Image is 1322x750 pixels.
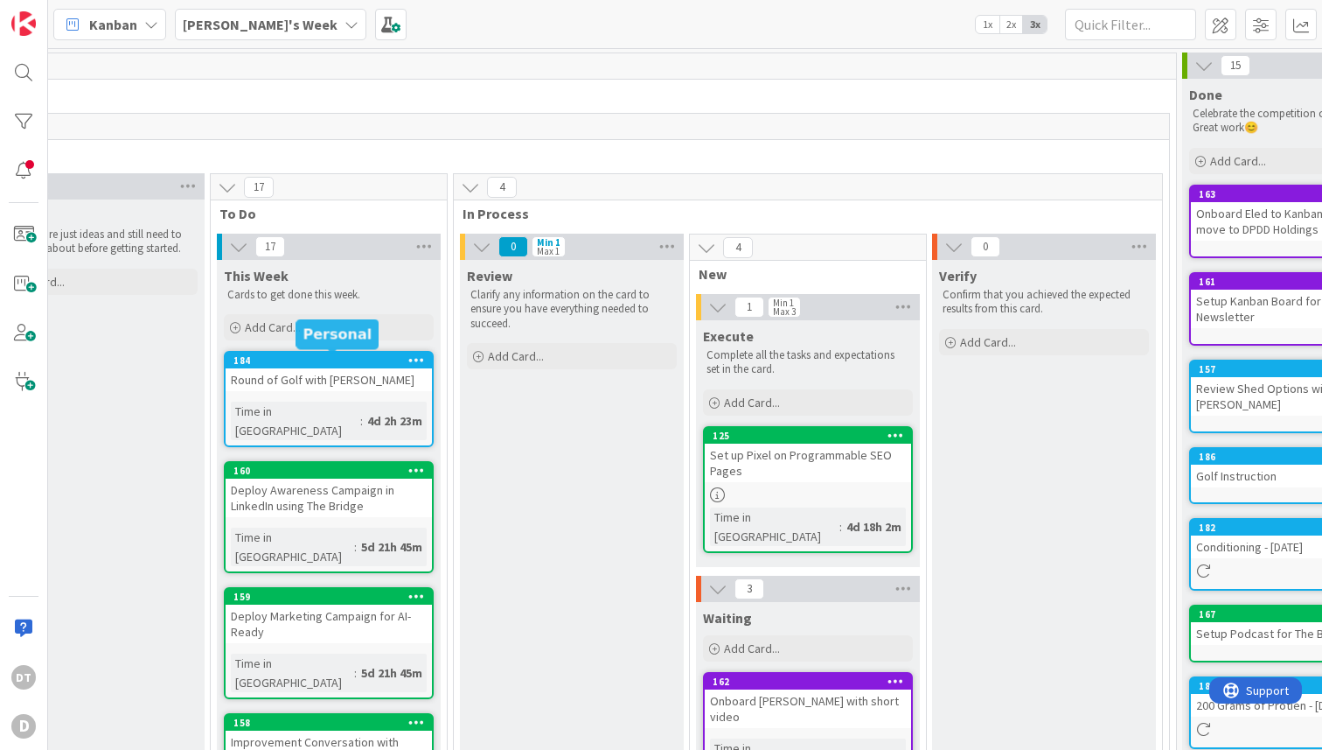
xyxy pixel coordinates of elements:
[231,654,354,692] div: Time in [GEOGRAPHIC_DATA]
[960,334,1016,350] span: Add Card...
[713,676,911,688] div: 162
[842,517,906,536] div: 4d 18h 2m
[724,641,780,656] span: Add Card...
[734,578,764,599] span: 3
[354,537,357,557] span: :
[231,402,360,440] div: Time in [GEOGRAPHIC_DATA]
[710,508,839,546] div: Time in [GEOGRAPHIC_DATA]
[724,395,780,410] span: Add Card...
[11,11,36,36] img: Visit kanbanzone.com
[999,16,1023,33] span: 2x
[705,444,911,482] div: Set up Pixel on Programmable SEO Pages
[706,348,909,377] p: Complete all the tasks and expectations set in the card.
[943,288,1145,317] p: Confirm that you achieved the expected results from this card.
[231,528,354,566] div: Time in [GEOGRAPHIC_DATA]
[773,307,796,316] div: Max 3
[357,663,427,683] div: 5d 21h 45m
[226,353,432,368] div: 184
[233,465,432,477] div: 160
[89,14,137,35] span: Kanban
[357,537,427,557] div: 5d 21h 45m
[226,715,432,731] div: 158
[723,237,753,258] span: 4
[183,16,337,33] b: [PERSON_NAME]'s Week
[354,663,357,683] span: :
[233,591,432,603] div: 159
[37,3,80,24] span: Support
[971,236,1000,257] span: 0
[703,609,752,627] span: Waiting
[470,288,673,331] p: Clarify any information on the card to ensure you have everything needed to succeed.
[360,411,363,431] span: :
[467,267,512,284] span: Review
[1023,16,1047,33] span: 3x
[244,177,274,198] span: 17
[713,430,911,442] div: 125
[705,690,911,728] div: Onboard [PERSON_NAME] with short video
[219,205,425,222] span: To Do
[705,674,911,728] div: 162Onboard [PERSON_NAME] with short video
[303,326,372,342] h5: Personal
[245,319,301,335] span: Add Card...
[226,368,432,391] div: Round of Golf with [PERSON_NAME]
[363,411,427,431] div: 4d 2h 23m
[976,16,999,33] span: 1x
[699,265,904,283] span: New
[1065,9,1196,40] input: Quick Filter...
[226,479,432,517] div: Deploy Awareness Campaign in LinkedIn using The Bridge
[233,717,432,729] div: 158
[226,605,432,643] div: Deploy Marketing Campaign for AI-Ready
[703,327,754,345] span: Execute
[463,205,1140,222] span: In Process
[226,353,432,391] div: 184Round of Golf with [PERSON_NAME]
[11,714,36,739] div: D
[488,348,544,364] span: Add Card...
[11,665,36,690] div: DT
[226,589,432,605] div: 159
[255,236,285,257] span: 17
[1210,153,1266,169] span: Add Card...
[705,428,911,444] div: 125
[227,288,430,302] p: Cards to get done this week.
[705,428,911,482] div: 125Set up Pixel on Programmable SEO Pages
[939,267,977,284] span: Verify
[839,517,842,536] span: :
[226,463,432,479] div: 160
[1221,55,1250,76] span: 15
[498,236,528,257] span: 0
[537,238,560,247] div: Min 1
[705,674,911,690] div: 162
[226,589,432,643] div: 159Deploy Marketing Campaign for AI-Ready
[1189,86,1222,103] span: Done
[224,267,289,284] span: This Week
[773,298,794,307] div: Min 1
[233,354,432,367] div: 184
[537,247,560,256] div: Max 1
[1244,120,1258,135] span: 😊
[487,177,517,198] span: 4
[734,297,764,318] span: 1
[226,463,432,517] div: 160Deploy Awareness Campaign in LinkedIn using The Bridge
